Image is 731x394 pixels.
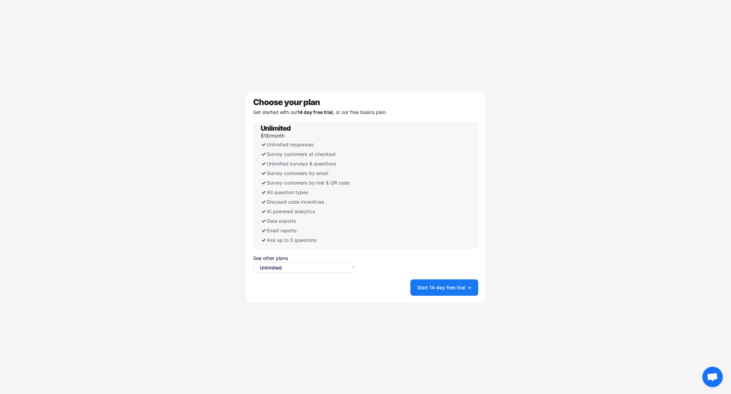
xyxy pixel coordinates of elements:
div: Survey customers by link & QR code [261,178,355,188]
div: AI powered analytics [261,207,355,216]
div: Unlimited [261,125,291,132]
div: Unlimited surveys & questions [261,159,355,169]
div: Survey customers at checkout [261,149,355,159]
div: Unlimited responses [261,140,355,149]
div: Choose your plan [253,98,478,106]
div: Ask up to 3 questions [261,235,355,245]
button: Start 14-day free trial → [410,279,478,296]
div: All question types [261,188,355,197]
div: See other plans [253,256,355,261]
div: Get started with our , or our free basics plan. [253,110,478,115]
strong: 14 day free trial [297,109,333,115]
div: Email reports [261,226,355,235]
div: Data exports [261,216,355,226]
div: Discount code incentives [261,197,355,207]
div: $19/month [261,133,284,138]
div: Open chat [702,367,723,387]
div: Survey customers by email [261,169,355,178]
